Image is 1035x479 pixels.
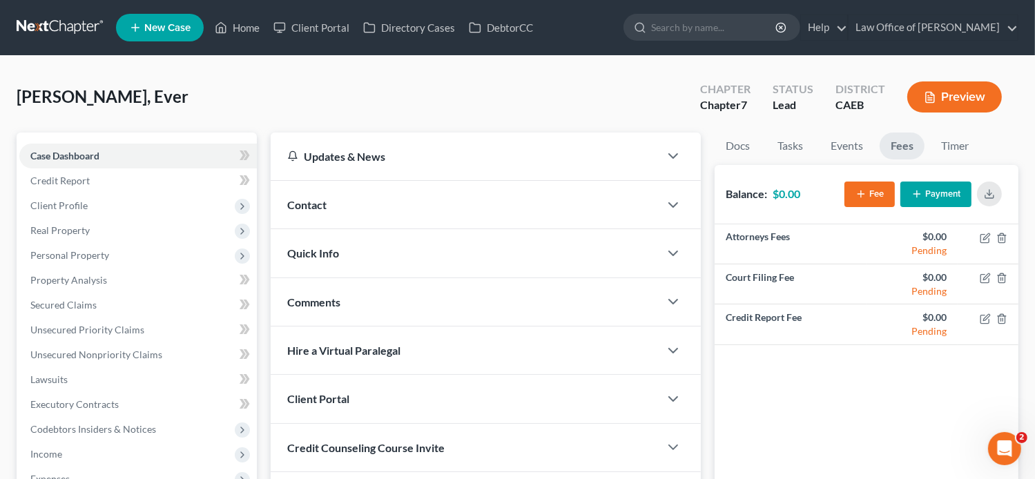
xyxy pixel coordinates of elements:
div: Pending [878,244,947,257]
td: Attorneys Fees [715,224,867,264]
a: Unsecured Nonpriority Claims [19,342,257,367]
a: Tasks [766,133,814,159]
span: 2 [1016,432,1027,443]
span: Comments [287,295,340,309]
span: New Case [144,23,191,33]
a: Credit Report [19,168,257,193]
a: Events [820,133,874,159]
span: Client Portal [287,392,349,405]
span: Unsecured Priority Claims [30,324,144,335]
span: Contact [287,198,327,211]
td: Court Filing Fee [715,264,867,304]
div: District [835,81,885,97]
span: Property Analysis [30,274,107,286]
div: $0.00 [878,271,947,284]
span: Credit Counseling Course Invite [287,441,445,454]
span: Personal Property [30,249,109,261]
a: Secured Claims [19,293,257,317]
span: Unsecured Nonpriority Claims [30,349,162,360]
div: Pending [878,284,947,298]
a: Directory Cases [356,15,462,40]
button: Fee [844,182,895,207]
a: Help [801,15,847,40]
a: Case Dashboard [19,144,257,168]
a: Law Office of [PERSON_NAME] [849,15,1018,40]
div: CAEB [835,97,885,113]
a: Executory Contracts [19,392,257,417]
div: $0.00 [878,311,947,324]
iframe: Intercom live chat [988,432,1021,465]
div: Status [773,81,813,97]
div: Pending [878,324,947,338]
span: Hire a Virtual Paralegal [287,344,400,357]
a: Timer [930,133,980,159]
a: DebtorCC [462,15,540,40]
div: Chapter [700,97,751,113]
span: Executory Contracts [30,398,119,410]
div: Lead [773,97,813,113]
td: Credit Report Fee [715,304,867,344]
a: Home [208,15,267,40]
a: Docs [715,133,761,159]
span: Real Property [30,224,90,236]
a: Client Portal [267,15,356,40]
div: Chapter [700,81,751,97]
div: $0.00 [878,230,947,244]
span: 7 [741,98,747,111]
a: Unsecured Priority Claims [19,317,257,342]
strong: $0.00 [773,187,800,200]
button: Preview [907,81,1002,113]
span: [PERSON_NAME], Ever [17,86,188,106]
span: Codebtors Insiders & Notices [30,423,156,435]
span: Client Profile [30,199,88,211]
span: Credit Report [30,175,90,186]
span: Quick Info [287,246,339,260]
span: Income [30,448,62,460]
strong: Balance: [726,187,767,200]
input: Search by name... [651,14,777,40]
a: Fees [880,133,925,159]
a: Property Analysis [19,268,257,293]
span: Secured Claims [30,299,97,311]
button: Payment [900,182,971,207]
a: Lawsuits [19,367,257,392]
span: Lawsuits [30,373,68,385]
div: Updates & News [287,149,644,164]
span: Case Dashboard [30,150,99,162]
